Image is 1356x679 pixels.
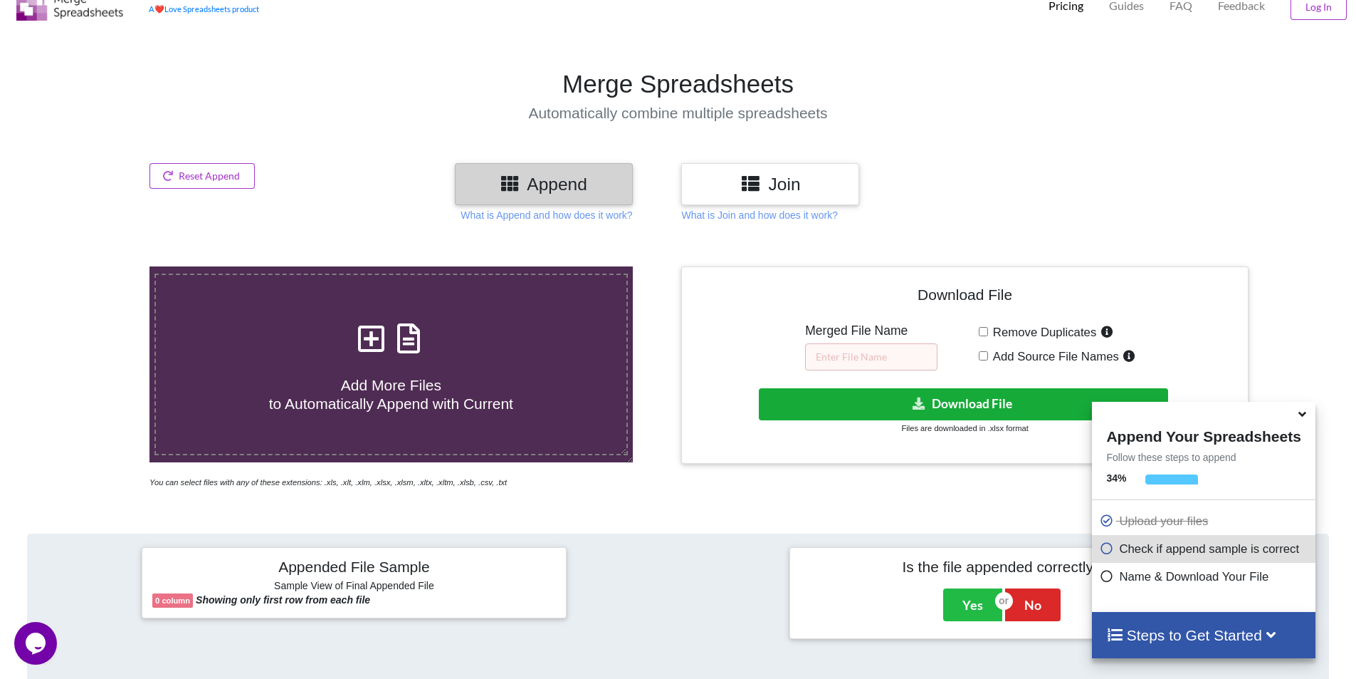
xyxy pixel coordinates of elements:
[988,326,1097,339] span: Remove Duplicates
[149,4,259,14] a: AheartLove Spreadsheets product
[681,208,837,222] p: What is Join and how does it work?
[1106,472,1126,484] b: 34 %
[154,4,164,14] span: heart
[14,622,60,665] iframe: chat widget
[943,589,1002,621] button: Yes
[149,163,255,189] button: Reset Append
[988,350,1119,363] span: Add Source File Names
[759,388,1168,420] button: Download File
[1099,540,1311,558] p: Check if append sample is correct
[196,594,370,606] b: Showing only first row from each file
[901,424,1028,432] small: Files are downloaded in .xlsx format
[152,580,556,594] h6: Sample View of Final Appended File
[1106,626,1300,644] h4: Steps to Get Started
[461,208,632,222] p: What is Append and how does it work?
[149,478,507,487] i: You can select files with any of these extensions: .xls, .xlt, .xlm, .xlsx, .xlsm, .xltx, .xltm, ...
[152,558,556,578] h4: Appended File Sample
[466,174,622,195] h3: Append
[1092,450,1315,465] p: Follow these steps to append
[692,174,848,195] h3: Join
[692,277,1237,318] h4: Download File
[1099,512,1311,530] p: Upload your files
[805,323,937,338] h5: Merged File Name
[805,343,937,370] input: Enter File Name
[155,596,190,605] b: 0 column
[1099,568,1311,586] p: Name & Download Your File
[1092,424,1315,445] h4: Append Your Spreadsheets
[269,377,513,411] span: Add More Files to Automatically Append with Current
[800,558,1204,576] h4: Is the file appended correctly?
[1005,589,1061,621] button: No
